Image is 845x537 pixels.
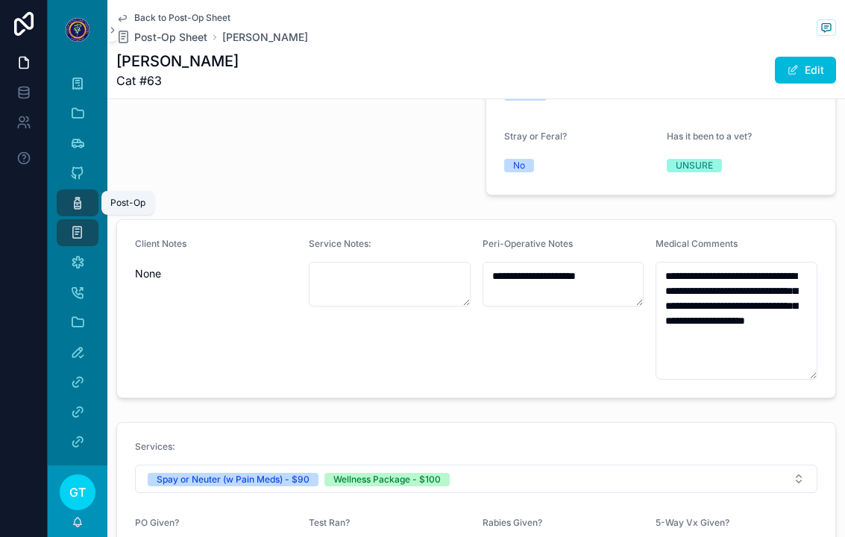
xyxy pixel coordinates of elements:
[134,12,230,24] span: Back to Post-Op Sheet
[69,483,86,501] span: GT
[667,131,752,142] span: Has it been to a vet?
[148,471,318,486] button: Unselect SPAY_OR_NEUTER_W_PAIN_MEDS_90
[656,238,738,249] span: Medical Comments
[135,441,175,452] span: Services:
[135,465,817,493] button: Select Button
[135,238,186,249] span: Client Notes
[222,30,308,45] a: [PERSON_NAME]
[116,30,207,45] a: Post-Op Sheet
[48,60,107,465] div: scrollable content
[504,131,567,142] span: Stray or Feral?
[676,159,713,172] div: UNSURE
[116,51,239,72] h1: [PERSON_NAME]
[483,238,573,249] span: Peri-Operative Notes
[135,517,179,528] span: PO Given?
[157,473,310,486] div: Spay or Neuter (w Pain Meds) - $90
[656,517,729,528] span: 5-Way Vx Given?
[309,238,371,249] span: Service Notes:
[309,517,350,528] span: Test Ran?
[483,517,542,528] span: Rabies Given?
[110,197,145,209] div: Post-Op
[333,473,441,486] div: Wellness Package - $100
[116,72,239,89] span: Cat #63
[66,18,89,42] img: App logo
[324,471,450,486] button: Unselect WELLNESS_PACKAGE_100
[513,159,525,172] div: No
[135,266,297,281] span: None
[134,30,207,45] span: Post-Op Sheet
[116,12,230,24] a: Back to Post-Op Sheet
[775,57,836,84] button: Edit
